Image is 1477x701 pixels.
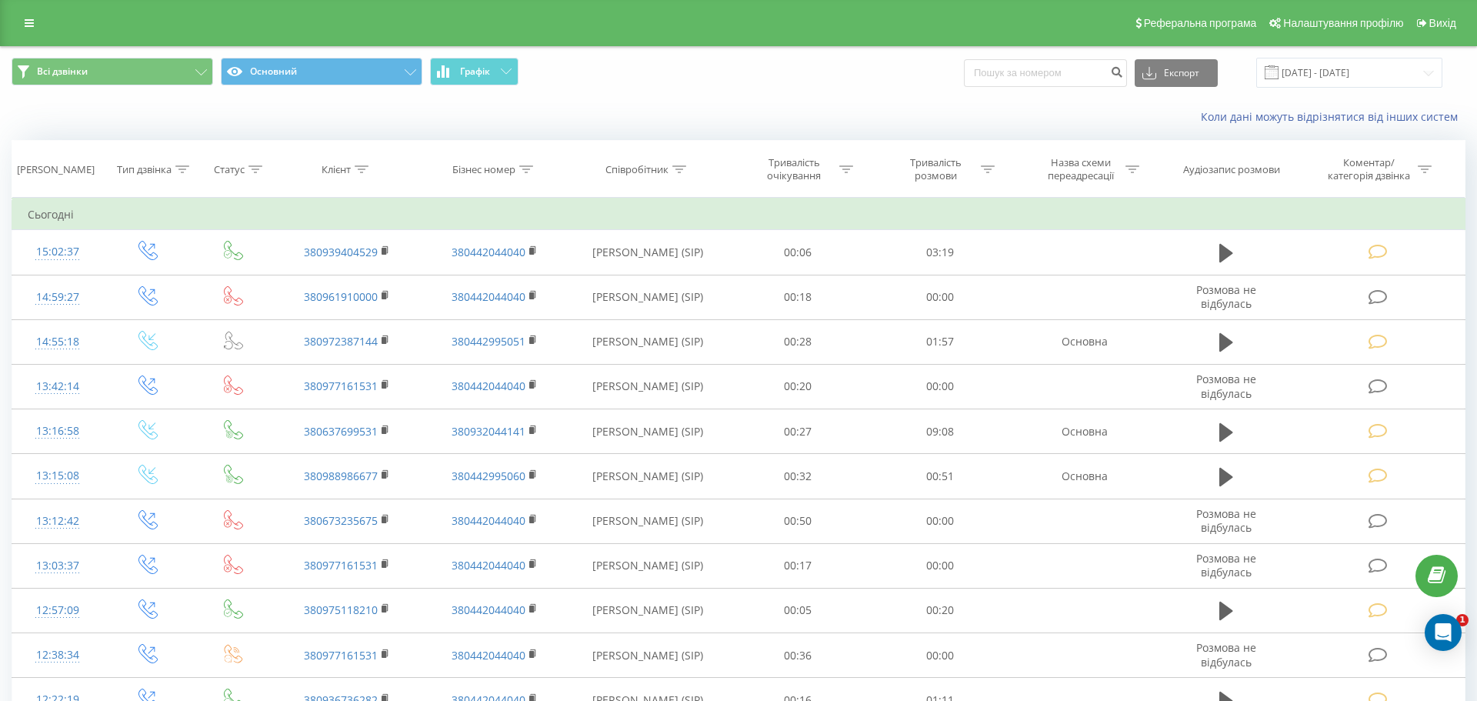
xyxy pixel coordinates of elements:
a: Коли дані можуть відрізнятися вiд інших систем [1201,109,1465,124]
td: 00:00 [869,364,1010,409]
a: 380977161531 [304,379,378,393]
div: 13:42:14 [28,372,88,402]
button: Експорт [1135,59,1218,87]
a: 380442044040 [452,379,525,393]
div: 13:16:58 [28,416,88,446]
span: Розмова не відбулась [1196,640,1256,669]
div: Бізнес номер [452,163,515,176]
td: 00:32 [727,454,869,499]
td: Основна [1011,319,1159,364]
span: Розмова не відбулась [1196,551,1256,579]
div: 14:55:18 [28,327,88,357]
td: 00:06 [727,230,869,275]
td: [PERSON_NAME] (SIP) [568,454,727,499]
span: Налаштування профілю [1283,17,1403,29]
span: Всі дзвінки [37,65,88,78]
td: 00:00 [869,633,1010,678]
td: 01:57 [869,319,1010,364]
td: 00:00 [869,499,1010,543]
div: Тривалість очікування [753,156,835,182]
td: [PERSON_NAME] (SIP) [568,499,727,543]
td: [PERSON_NAME] (SIP) [568,633,727,678]
div: Співробітник [605,163,668,176]
a: 380977161531 [304,648,378,663]
td: Сьогодні [12,199,1465,230]
div: 13:12:42 [28,506,88,536]
a: 380442044040 [452,289,525,304]
div: Тип дзвінка [117,163,172,176]
span: Розмова не відбулась [1196,282,1256,311]
div: Аудіозапис розмови [1183,163,1280,176]
a: 380972387144 [304,334,378,349]
td: Основна [1011,454,1159,499]
a: 380442995060 [452,469,525,483]
td: 00:17 [727,543,869,588]
div: Клієнт [322,163,351,176]
a: 380673235675 [304,513,378,528]
div: 13:03:37 [28,551,88,581]
a: 380442044040 [452,648,525,663]
td: 03:19 [869,230,1010,275]
a: 380442044040 [452,603,525,617]
span: Розмова не відбулась [1196,506,1256,535]
td: 00:27 [727,409,869,454]
div: Тривалість розмови [895,156,977,182]
td: [PERSON_NAME] (SIP) [568,230,727,275]
a: 380975118210 [304,603,378,617]
td: 00:28 [727,319,869,364]
td: 09:08 [869,409,1010,454]
a: 380442044040 [452,558,525,572]
div: [PERSON_NAME] [17,163,95,176]
a: 380637699531 [304,424,378,439]
td: [PERSON_NAME] (SIP) [568,588,727,633]
td: [PERSON_NAME] (SIP) [568,275,727,319]
td: 00:20 [727,364,869,409]
td: [PERSON_NAME] (SIP) [568,364,727,409]
td: [PERSON_NAME] (SIP) [568,543,727,588]
div: Назва схеми переадресації [1039,156,1122,182]
a: 380988986677 [304,469,378,483]
button: Графік [430,58,518,85]
a: 380977161531 [304,558,378,572]
a: 380442044040 [452,245,525,259]
a: 380939404529 [304,245,378,259]
a: 380961910000 [304,289,378,304]
div: Open Intercom Messenger [1425,614,1462,651]
a: 380932044141 [452,424,525,439]
td: 00:36 [727,633,869,678]
div: 12:38:34 [28,640,88,670]
span: 1 [1456,614,1469,626]
span: Графік [460,66,490,77]
div: 15:02:37 [28,237,88,267]
td: 00:18 [727,275,869,319]
div: Статус [214,163,245,176]
input: Пошук за номером [964,59,1127,87]
a: 380442995051 [452,334,525,349]
td: 00:00 [869,543,1010,588]
div: 14:59:27 [28,282,88,312]
a: 380442044040 [452,513,525,528]
div: 12:57:09 [28,596,88,626]
button: Всі дзвінки [12,58,213,85]
span: Розмова не відбулась [1196,372,1256,400]
span: Вихід [1429,17,1456,29]
div: Коментар/категорія дзвінка [1324,156,1414,182]
td: 00:51 [869,454,1010,499]
td: 00:50 [727,499,869,543]
td: [PERSON_NAME] (SIP) [568,409,727,454]
td: Основна [1011,409,1159,454]
div: 13:15:08 [28,461,88,491]
button: Основний [221,58,422,85]
span: Реферальна програма [1144,17,1257,29]
td: 00:00 [869,275,1010,319]
td: [PERSON_NAME] (SIP) [568,319,727,364]
td: 00:05 [727,588,869,633]
td: 00:20 [869,588,1010,633]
